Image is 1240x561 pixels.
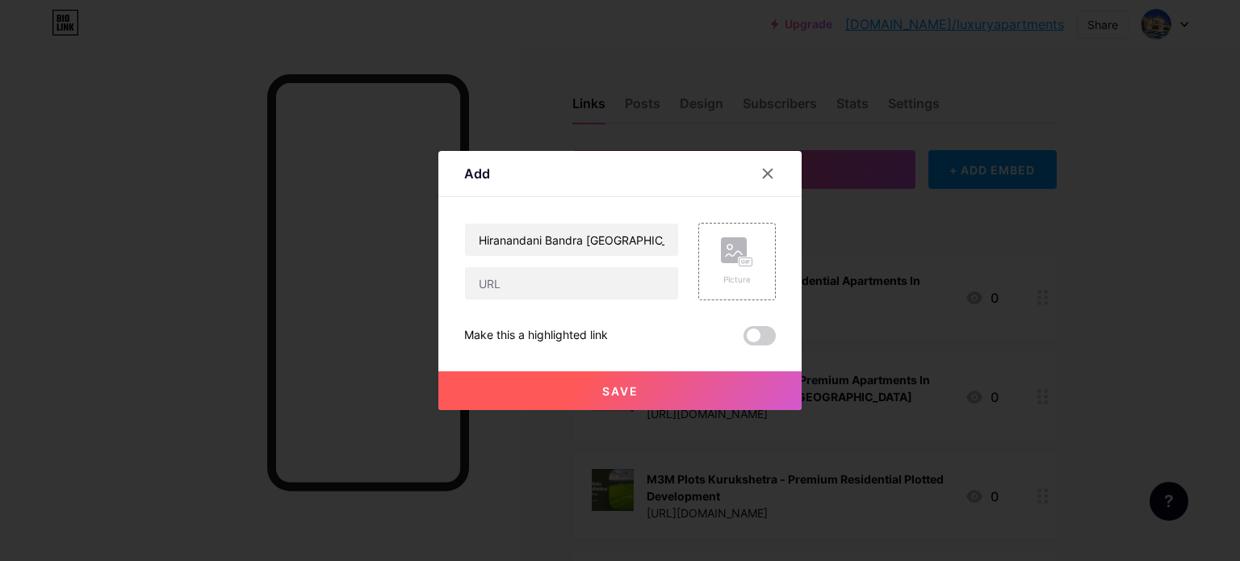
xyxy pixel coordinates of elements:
[438,371,802,410] button: Save
[465,224,678,256] input: Title
[464,164,490,183] div: Add
[464,326,608,345] div: Make this a highlighted link
[465,267,678,299] input: URL
[721,274,753,286] div: Picture
[602,384,639,398] span: Save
